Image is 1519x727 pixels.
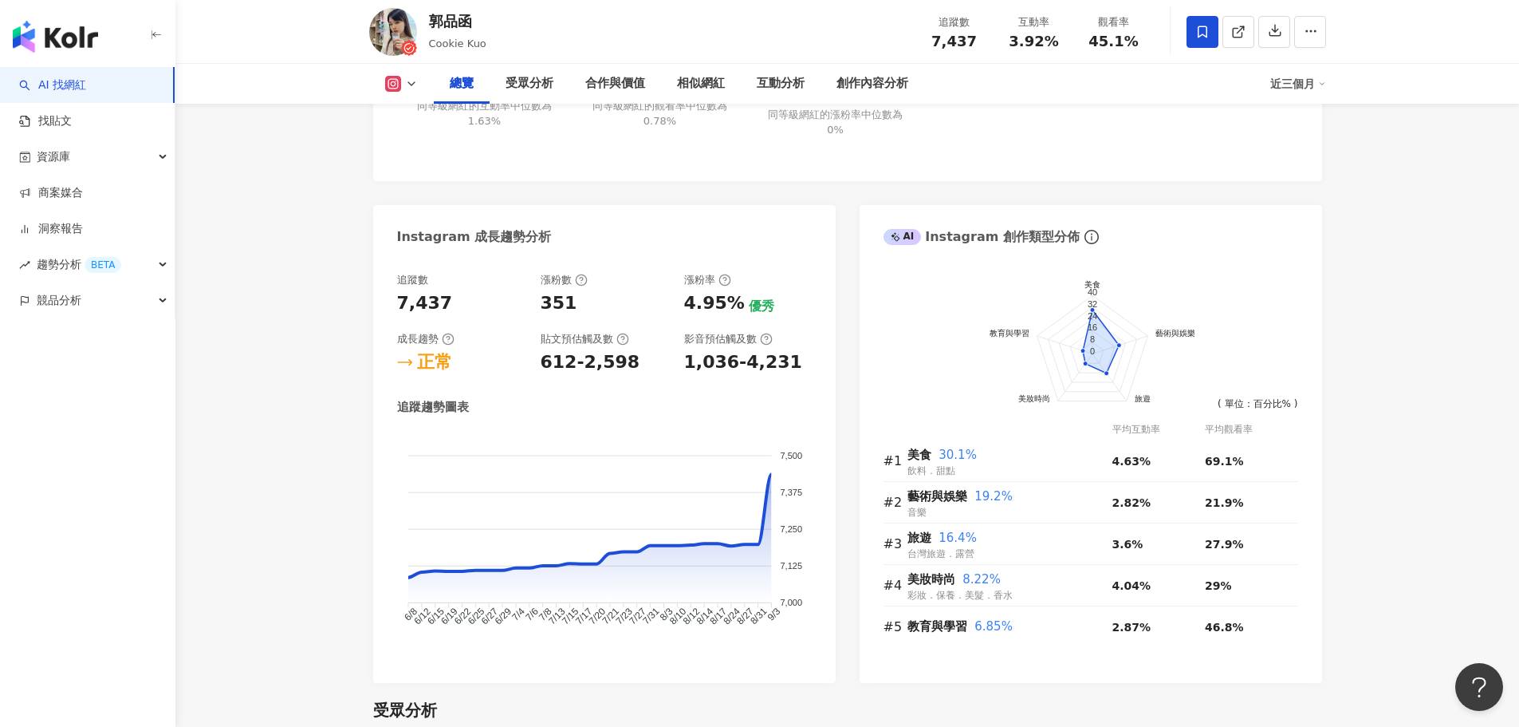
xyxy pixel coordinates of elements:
span: 4.04% [1112,579,1151,592]
tspan: 6/29 [492,606,514,627]
div: 同等級網紅的漲粉率中位數為 [765,108,905,136]
text: 0 [1089,346,1094,355]
div: 優秀 [749,298,774,315]
div: 受眾分析 [506,74,553,93]
text: 8 [1089,334,1094,344]
tspan: 7/8 [536,606,553,623]
tspan: 7/15 [560,606,581,627]
span: 2.82% [1112,496,1151,509]
div: #5 [883,617,907,637]
div: 觀看率 [1084,14,1144,30]
tspan: 6/22 [452,606,474,627]
span: 3.6% [1112,538,1143,551]
tspan: 7,125 [780,561,802,571]
text: 32 [1087,299,1096,309]
span: info-circle [1082,227,1101,247]
div: 7,437 [397,291,453,316]
tspan: 8/10 [667,606,688,627]
div: 平均互動率 [1112,422,1205,437]
div: #3 [883,534,907,554]
div: 平均觀看率 [1205,422,1298,437]
span: 2.87% [1112,621,1151,634]
span: 19.2% [974,489,1013,504]
tspan: 6/27 [478,606,500,627]
span: 1.63% [468,115,501,127]
text: 美妝時尚 [1018,393,1050,402]
tspan: 8/3 [657,606,675,623]
tspan: 8/17 [707,606,729,627]
div: AI [883,229,922,245]
span: 競品分析 [37,283,81,318]
tspan: 7,500 [780,450,802,460]
tspan: 7/13 [546,606,568,627]
span: 美食 [907,448,931,462]
span: 藝術與娛樂 [907,489,967,504]
span: 45.1% [1088,34,1138,49]
div: 互動分析 [757,74,805,93]
tspan: 7/20 [586,606,608,627]
a: searchAI 找網紅 [19,77,86,93]
text: 40 [1087,287,1096,297]
tspan: 6/19 [439,606,460,627]
div: 互動率 [1004,14,1064,30]
tspan: 7,000 [780,598,802,607]
span: 教育與學習 [907,619,967,634]
tspan: 8/12 [680,606,702,627]
div: BETA [85,257,121,273]
span: 台灣旅遊．露營 [907,548,974,559]
span: 3.92% [1009,34,1058,49]
tspan: 7/23 [613,606,635,627]
span: 29% [1205,579,1232,592]
div: Instagram 創作類型分佈 [883,228,1080,246]
div: 漲粉數 [541,273,588,287]
tspan: 7/4 [510,606,527,623]
text: 教育與學習 [989,329,1029,338]
span: 音樂 [907,507,927,518]
tspan: 7,375 [780,488,802,497]
div: #2 [883,492,907,512]
div: 貼文預估觸及數 [541,332,629,346]
a: 找貼文 [19,113,72,129]
span: 21.9% [1205,496,1244,509]
div: 351 [541,291,577,316]
div: 合作與價值 [585,74,645,93]
img: logo [13,21,98,53]
div: 受眾分析 [373,699,437,721]
a: 洞察報告 [19,221,83,237]
span: 7,437 [931,33,977,49]
a: 商案媒合 [19,185,83,201]
div: 郭品函 [429,11,486,31]
iframe: Help Scout Beacon - Open [1455,663,1503,711]
text: 24 [1087,310,1096,320]
tspan: 6/25 [465,606,486,627]
tspan: 8/31 [748,605,769,626]
tspan: 7/17 [573,606,594,627]
tspan: 7,250 [780,524,802,534]
text: 藝術與娛樂 [1155,329,1195,338]
div: 漲粉率 [684,273,731,287]
span: 16.4% [939,531,977,545]
span: 27.9% [1205,538,1244,551]
text: 16 [1087,322,1096,332]
text: 旅遊 [1134,393,1150,402]
span: 6.85% [974,619,1013,634]
tspan: 6/15 [425,606,447,627]
div: 正常 [417,350,452,375]
span: 飲料．甜點 [907,465,955,476]
span: 彩妝．保養．美髮．香水 [907,590,1013,601]
span: 8.22% [962,572,1001,587]
text: 美食 [1084,280,1100,289]
div: Instagram 成長趨勢分析 [397,228,552,246]
span: 46.8% [1205,621,1244,634]
span: 0% [827,124,844,136]
span: Cookie Kuo [429,38,486,49]
div: 總覽 [450,74,474,93]
tspan: 7/21 [600,605,621,626]
tspan: 8/27 [734,606,756,627]
div: 成長趨勢 [397,332,455,346]
div: 612-2,598 [541,350,640,375]
span: 資源庫 [37,139,70,175]
div: 相似網紅 [677,74,725,93]
span: 趨勢分析 [37,247,121,283]
span: 旅遊 [907,531,931,545]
